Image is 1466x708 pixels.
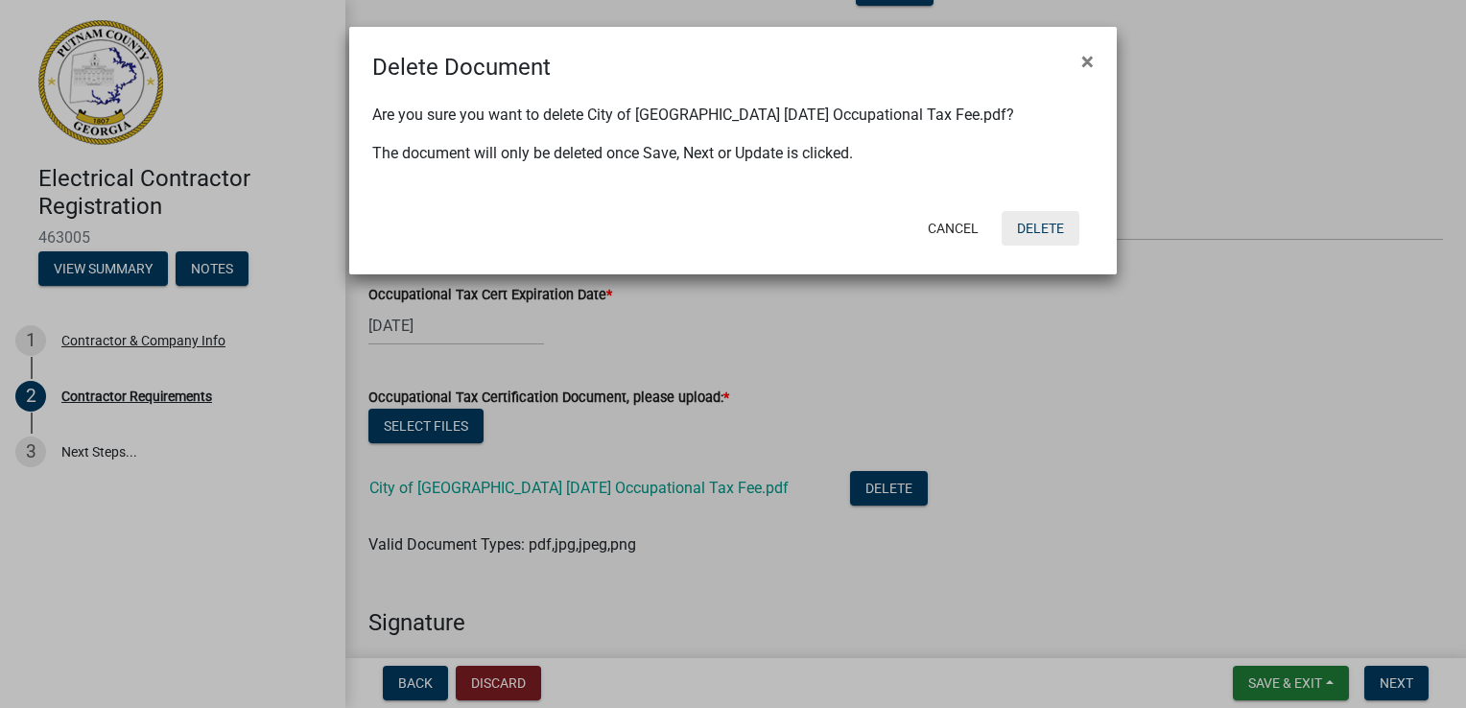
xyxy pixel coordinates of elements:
[372,142,1094,165] p: The document will only be deleted once Save, Next or Update is clicked.
[1066,35,1109,88] button: Close
[372,50,551,84] h4: Delete Document
[1002,211,1079,246] button: Delete
[372,104,1094,127] p: Are you sure you want to delete City of [GEOGRAPHIC_DATA] [DATE] Occupational Tax Fee.pdf?
[1081,48,1094,75] span: ×
[912,211,994,246] button: Cancel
